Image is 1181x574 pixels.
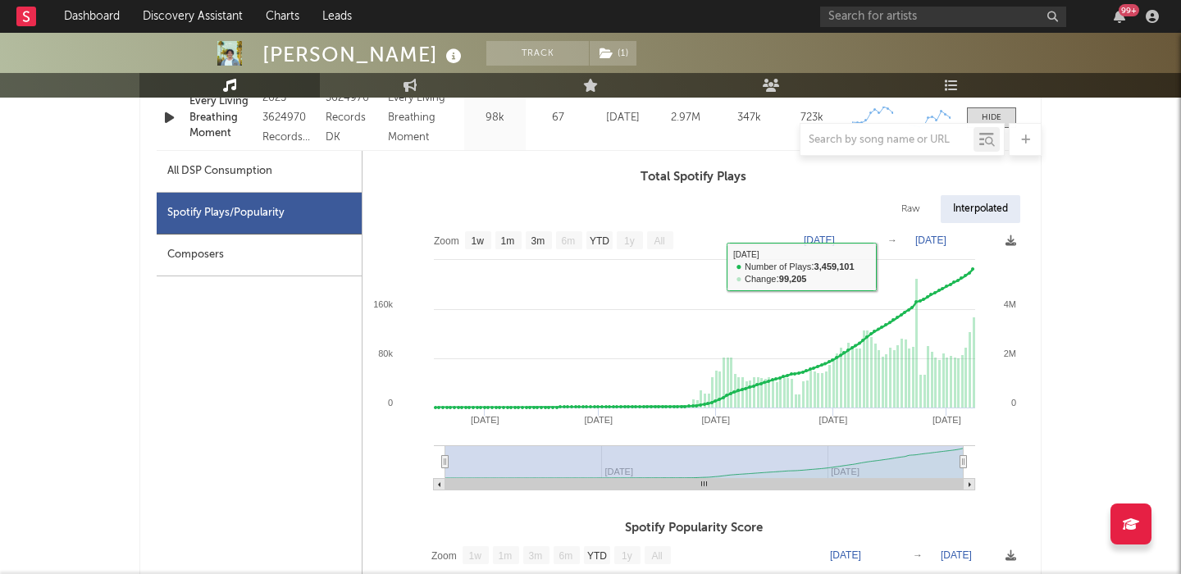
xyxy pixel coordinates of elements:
text: 6m [562,235,576,247]
text: 0 [1011,398,1016,408]
text: 6m [559,550,573,562]
text: Zoom [434,235,459,247]
div: [PERSON_NAME] [262,41,466,68]
text: 0 [388,398,393,408]
div: 2.97M [659,110,714,126]
a: Every Living Breathing Moment [189,93,254,142]
text: 1m [499,550,513,562]
text: [DATE] [702,415,731,425]
text: [DATE] [471,415,499,425]
text: [DATE] [830,549,861,561]
text: 1y [622,550,632,562]
button: (1) [590,41,636,66]
span: ( 1 ) [589,41,637,66]
div: Spotify Plays/Popularity [157,193,362,235]
text: Zoom [431,550,457,562]
text: 3m [529,550,543,562]
text: 1w [469,550,482,562]
div: 99 + [1119,4,1139,16]
div: 2025 3624970 Records DK [262,89,317,148]
text: YTD [587,550,607,562]
text: 1y [624,235,635,247]
text: YTD [590,235,609,247]
div: All DSP Consumption [167,162,272,181]
div: Raw [889,195,932,223]
text: 2M [1004,348,1016,358]
text: All [651,550,662,562]
div: Interpolated [941,195,1020,223]
div: 98k [468,110,522,126]
text: [DATE] [941,549,972,561]
div: All DSP Consumption [157,151,362,193]
div: 723k [785,110,840,126]
text: [DATE] [932,415,961,425]
div: 3624970 Records DK [326,89,380,148]
h3: Spotify Popularity Score [363,518,1024,538]
button: 99+ [1114,10,1125,23]
text: → [887,235,897,246]
text: 1m [501,235,515,247]
text: → [913,549,923,561]
text: [DATE] [915,235,946,246]
div: Composers [157,235,362,276]
text: [DATE] [819,415,848,425]
h3: Total Spotify Plays [363,167,1024,187]
text: 4M [1004,299,1016,309]
div: Every Living Breathing Moment [388,89,460,148]
text: [DATE] [804,235,835,246]
input: Search for artists [820,7,1066,27]
text: [DATE] [584,415,613,425]
input: Search by song name or URL [800,134,974,147]
text: 160k [373,299,393,309]
div: 67 [530,110,587,126]
text: 1w [472,235,485,247]
text: All [654,235,664,247]
text: 80k [378,348,393,358]
text: 3m [531,235,545,247]
div: 347k [722,110,777,126]
button: Track [486,41,589,66]
div: [DATE] [595,110,650,126]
